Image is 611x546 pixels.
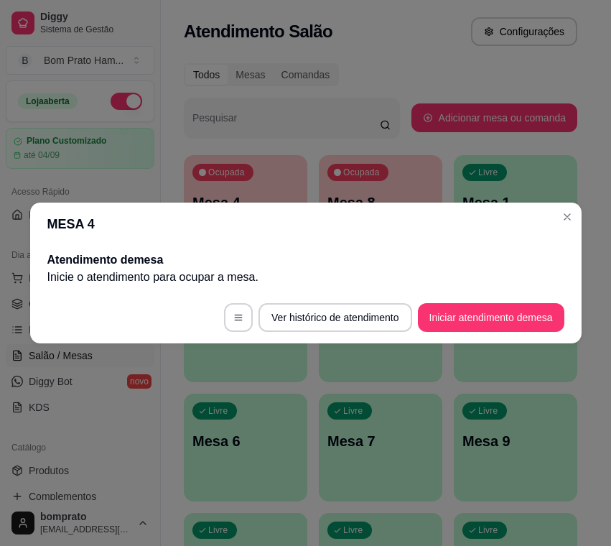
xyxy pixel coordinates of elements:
h2: Atendimento de mesa [47,251,564,269]
button: Ver histórico de atendimento [258,303,411,332]
header: MESA 4 [30,203,582,246]
button: Close [556,205,579,228]
p: Inicie o atendimento para ocupar a mesa . [47,269,564,286]
button: Iniciar atendimento demesa [418,303,564,332]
